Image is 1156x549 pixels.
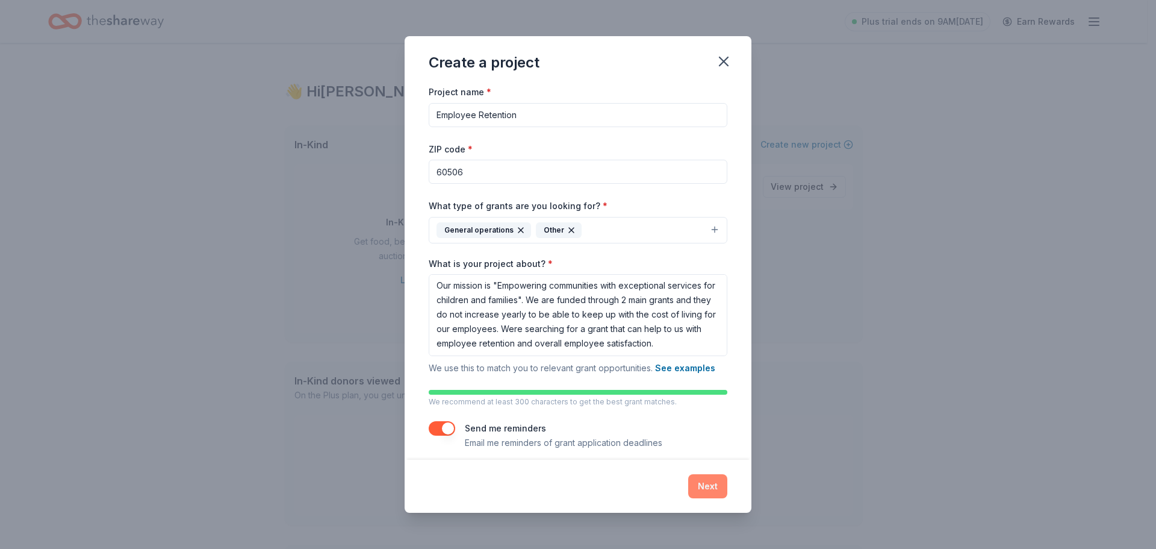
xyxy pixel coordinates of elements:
[429,274,727,356] textarea: Our mission is "Empowering communities with exceptional services for children and families". We a...
[429,86,491,98] label: Project name
[465,436,662,450] p: Email me reminders of grant application deadlines
[688,474,727,498] button: Next
[429,103,727,127] input: After school program
[429,53,539,72] div: Create a project
[429,363,715,373] span: We use this to match you to relevant grant opportunities.
[655,361,715,375] button: See examples
[465,423,546,433] label: Send me reminders
[429,397,727,407] p: We recommend at least 300 characters to get the best grant matches.
[429,200,608,212] label: What type of grants are you looking for?
[429,160,727,184] input: 12345 (U.S. only)
[437,222,531,238] div: General operations
[429,217,727,243] button: General operationsOther
[429,143,473,155] label: ZIP code
[536,222,582,238] div: Other
[429,258,553,270] label: What is your project about?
